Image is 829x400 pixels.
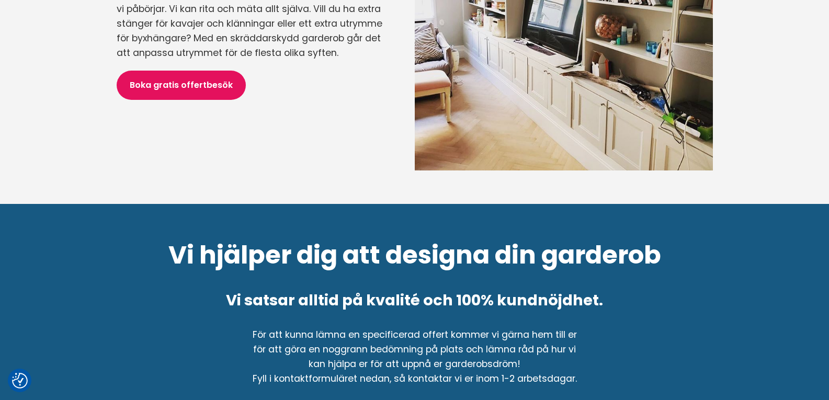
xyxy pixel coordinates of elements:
[226,290,603,311] h5: Vi satsar alltid på kvalité och 100% kundnöjdhet.
[249,327,581,386] p: För att kunna lämna en specificerad offert kommer vi gärna hem till er för att göra en noggrann b...
[12,373,28,388] img: Revisit consent button
[117,71,246,100] a: Boka gratis offertbesök
[12,373,28,388] button: Samtyckesinställningar
[168,246,661,265] h3: Vi hjälper dig att designa din garderob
